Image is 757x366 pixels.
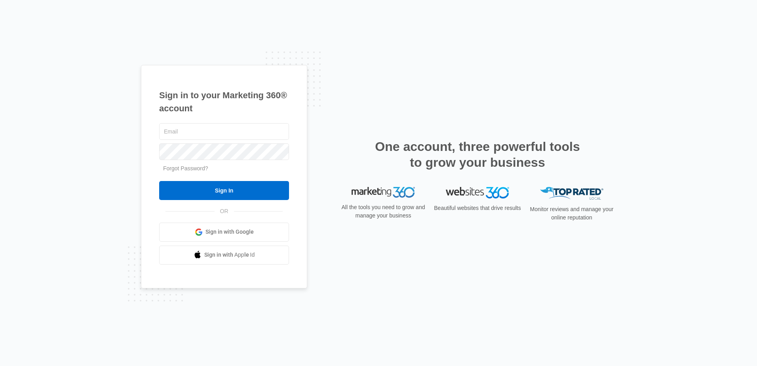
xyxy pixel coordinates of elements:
[339,203,428,220] p: All the tools you need to grow and manage your business
[446,187,509,198] img: Websites 360
[540,187,603,200] img: Top Rated Local
[163,165,208,172] a: Forgot Password?
[205,228,254,236] span: Sign in with Google
[352,187,415,198] img: Marketing 360
[159,223,289,242] a: Sign in with Google
[373,139,582,170] h2: One account, three powerful tools to grow your business
[215,207,234,215] span: OR
[204,251,255,259] span: Sign in with Apple Id
[159,181,289,200] input: Sign In
[433,204,522,212] p: Beautiful websites that drive results
[159,123,289,140] input: Email
[159,89,289,115] h1: Sign in to your Marketing 360® account
[159,246,289,265] a: Sign in with Apple Id
[527,205,616,222] p: Monitor reviews and manage your online reputation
